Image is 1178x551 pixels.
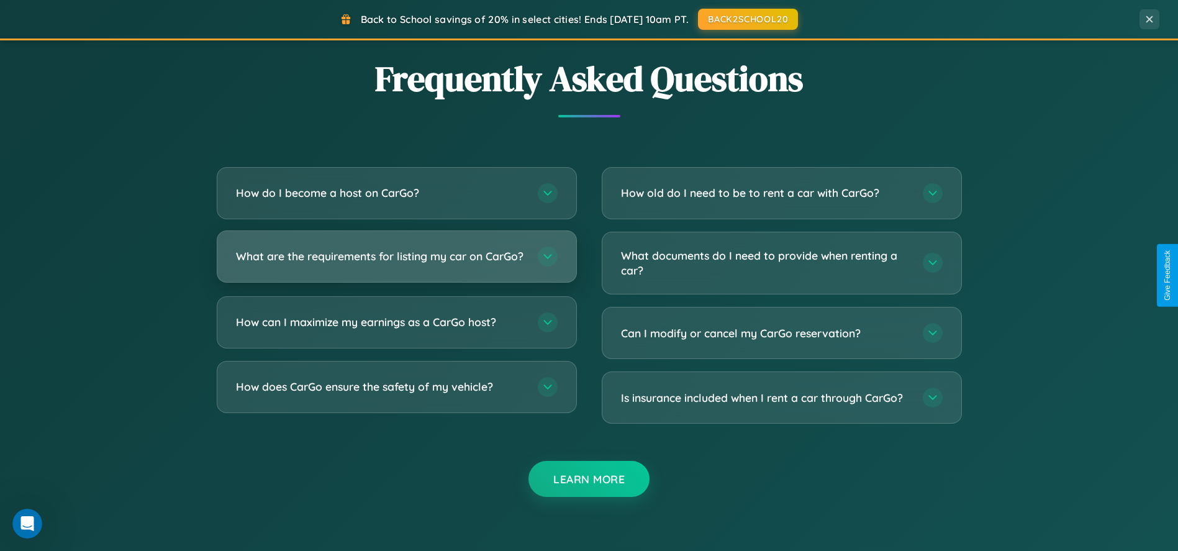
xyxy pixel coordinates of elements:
[698,9,798,30] button: BACK2SCHOOL20
[621,185,910,201] h3: How old do I need to be to rent a car with CarGo?
[236,314,525,330] h3: How can I maximize my earnings as a CarGo host?
[1163,250,1172,301] div: Give Feedback
[361,13,689,25] span: Back to School savings of 20% in select cities! Ends [DATE] 10am PT.
[621,326,910,341] h3: Can I modify or cancel my CarGo reservation?
[236,248,525,264] h3: What are the requirements for listing my car on CarGo?
[12,509,42,539] iframe: Intercom live chat
[236,185,525,201] h3: How do I become a host on CarGo?
[217,55,962,102] h2: Frequently Asked Questions
[528,461,650,497] button: Learn More
[621,390,910,406] h3: Is insurance included when I rent a car through CarGo?
[236,379,525,394] h3: How does CarGo ensure the safety of my vehicle?
[621,248,910,278] h3: What documents do I need to provide when renting a car?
